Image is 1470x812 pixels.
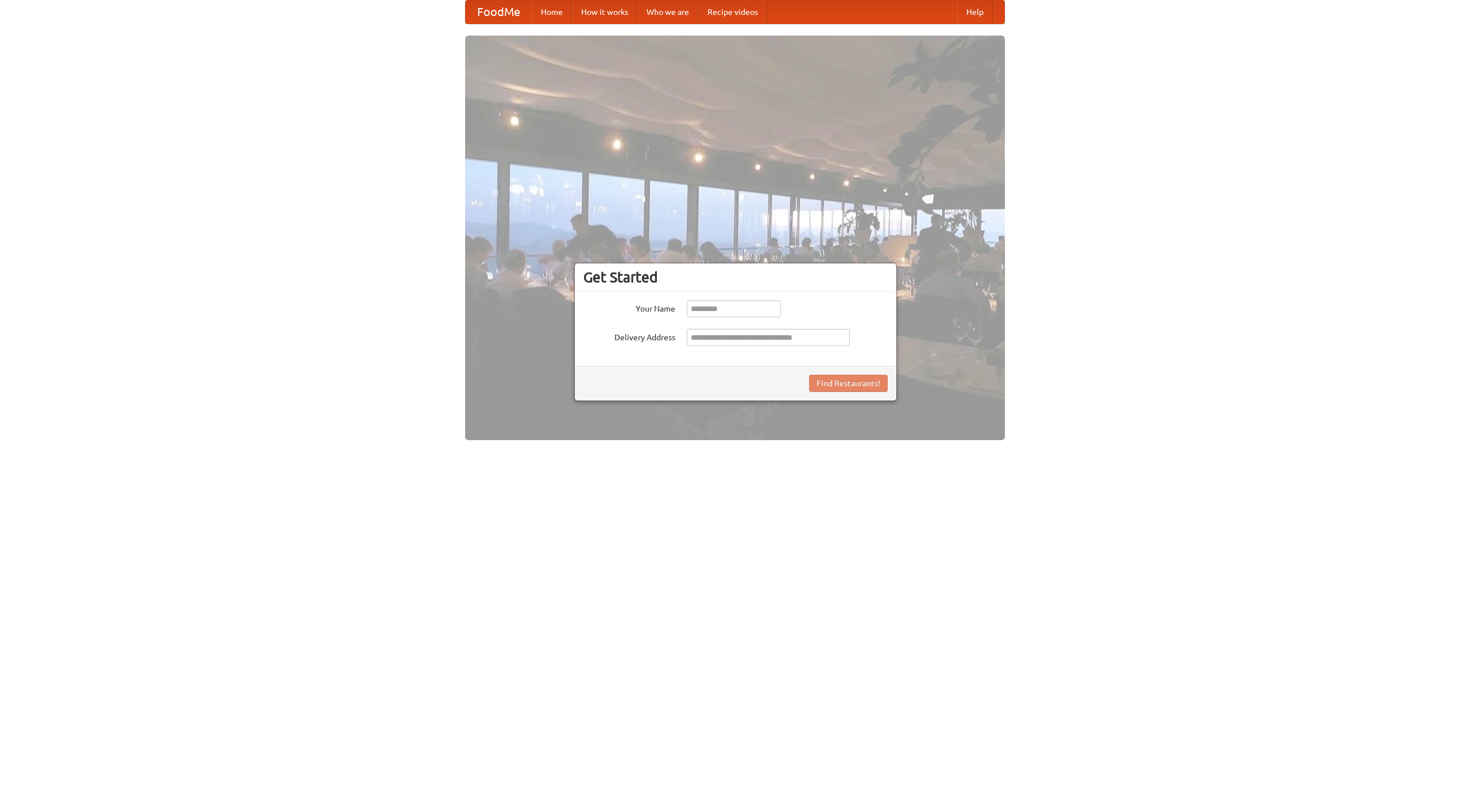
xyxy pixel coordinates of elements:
a: Recipe videos [698,1,767,24]
label: Your Name [583,300,675,314]
label: Delivery Address [583,329,675,343]
a: Who we are [637,1,698,24]
h3: Get Started [583,269,888,286]
a: FoodMe [466,1,532,24]
a: How it works [572,1,637,24]
a: Home [532,1,572,24]
button: Find Restaurants! [809,375,888,392]
a: Help [957,1,993,24]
